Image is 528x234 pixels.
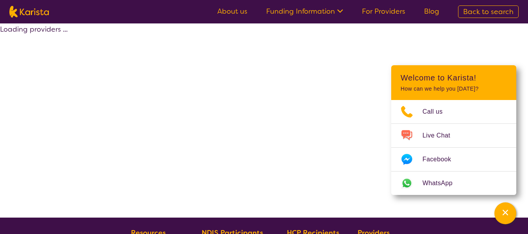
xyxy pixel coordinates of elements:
p: How can we help you [DATE]? [401,86,507,92]
div: Channel Menu [391,65,516,195]
a: About us [217,7,247,16]
ul: Choose channel [391,100,516,195]
h2: Welcome to Karista! [401,73,507,82]
a: For Providers [362,7,405,16]
span: Back to search [463,7,514,16]
img: Karista logo [9,6,49,18]
a: Back to search [458,5,519,18]
a: Blog [424,7,439,16]
span: Live Chat [422,130,460,141]
span: Facebook [422,154,460,165]
span: WhatsApp [422,177,462,189]
a: Web link opens in a new tab. [391,171,516,195]
button: Channel Menu [494,202,516,224]
span: Call us [422,106,452,118]
a: Funding Information [266,7,343,16]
